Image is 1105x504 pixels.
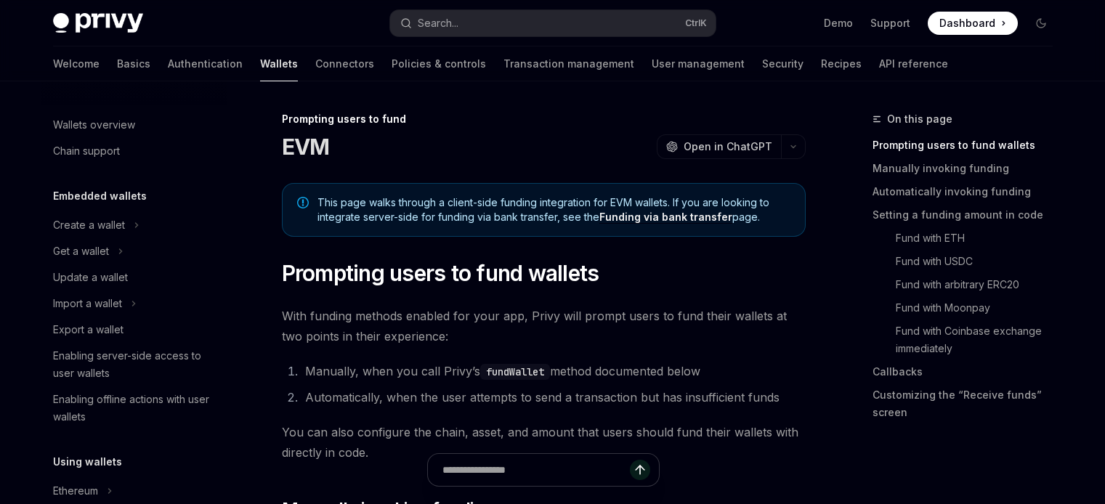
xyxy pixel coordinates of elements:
div: Export a wallet [53,321,124,338]
button: Open in ChatGPT [657,134,781,159]
a: Prompting users to fund wallets [873,134,1064,157]
a: Wallets overview [41,112,227,138]
a: Dashboard [928,12,1018,35]
li: Manually, when you call Privy’s method documented below [301,361,806,381]
img: dark logo [53,13,143,33]
span: This page walks through a client-side funding integration for EVM wallets. If you are looking to ... [317,195,790,224]
a: Setting a funding amount in code [873,203,1064,227]
a: Security [762,46,804,81]
a: Fund with ETH [873,227,1064,250]
button: Send message [630,460,650,480]
a: Recipes [821,46,862,81]
div: Update a wallet [53,269,128,286]
span: Open in ChatGPT [684,139,772,154]
div: Ethereum [53,482,98,500]
a: Enabling offline actions with user wallets [41,386,227,430]
code: fundWallet [480,364,550,380]
svg: Note [297,197,309,208]
div: Get a wallet [53,243,109,260]
a: Enabling server-side access to user wallets [41,343,227,386]
button: Open search [390,10,716,36]
div: Create a wallet [53,216,125,234]
a: Export a wallet [41,317,227,343]
div: Search... [418,15,458,32]
a: API reference [879,46,948,81]
div: Enabling offline actions with user wallets [53,391,219,426]
span: Ctrl K [685,17,707,29]
a: Demo [824,16,853,31]
button: Toggle Get a wallet section [41,238,227,264]
a: Authentication [168,46,243,81]
a: Customizing the “Receive funds” screen [873,383,1064,424]
a: Callbacks [873,360,1064,383]
a: Fund with Coinbase exchange immediately [873,320,1064,360]
span: With funding methods enabled for your app, Privy will prompt users to fund their wallets at two p... [282,306,806,346]
div: Wallets overview [53,116,135,134]
a: Manually invoking funding [873,157,1064,180]
button: Toggle Import a wallet section [41,290,227,317]
a: Connectors [315,46,374,81]
a: Automatically invoking funding [873,180,1064,203]
li: Automatically, when the user attempts to send a transaction but has insufficient funds [301,387,806,407]
input: Ask a question... [442,454,630,486]
div: Chain support [53,142,120,160]
span: Prompting users to fund wallets [282,260,599,286]
div: Prompting users to fund [282,112,806,126]
a: Funding via bank transfer [599,211,732,224]
div: Enabling server-side access to user wallets [53,347,219,382]
span: Dashboard [939,16,995,31]
a: Update a wallet [41,264,227,290]
a: Basics [117,46,150,81]
a: Chain support [41,138,227,164]
button: Toggle dark mode [1029,12,1053,35]
button: Toggle Create a wallet section [41,212,227,238]
a: Fund with arbitrary ERC20 [873,273,1064,296]
button: Toggle Ethereum section [41,478,227,504]
a: Support [870,16,910,31]
h5: Using wallets [53,453,122,471]
a: Fund with Moonpay [873,296,1064,320]
h1: EVM [282,134,330,160]
div: Import a wallet [53,295,122,312]
a: User management [652,46,745,81]
span: You can also configure the chain, asset, and amount that users should fund their wallets with dir... [282,422,806,463]
h5: Embedded wallets [53,187,147,205]
a: Welcome [53,46,100,81]
a: Policies & controls [392,46,486,81]
a: Wallets [260,46,298,81]
a: Fund with USDC [873,250,1064,273]
a: Transaction management [503,46,634,81]
span: On this page [887,110,952,128]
